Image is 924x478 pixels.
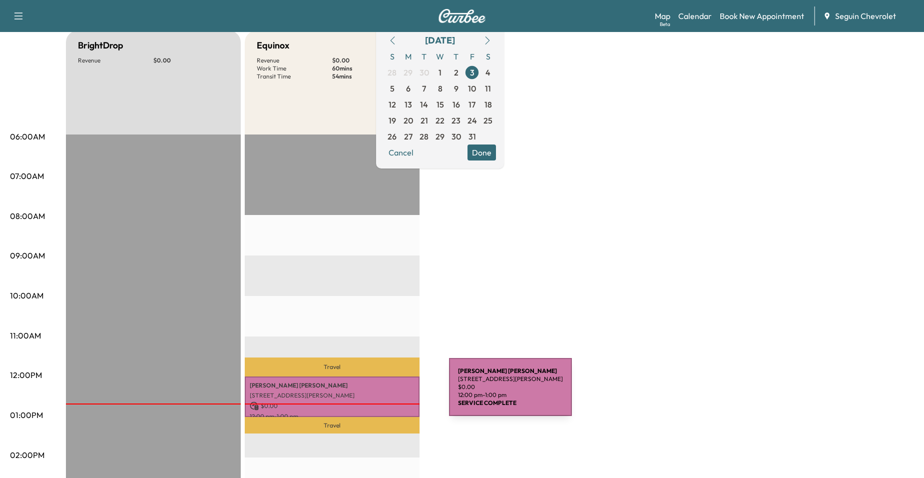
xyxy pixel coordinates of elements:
span: M [400,48,416,64]
span: 15 [437,98,444,110]
span: 16 [453,98,460,110]
span: 11 [485,82,491,94]
p: Travel [245,357,420,376]
span: 21 [421,114,428,126]
span: W [432,48,448,64]
span: 12 [389,98,396,110]
span: 19 [389,114,396,126]
span: 25 [483,114,492,126]
p: [STREET_ADDRESS][PERSON_NAME] [250,391,415,399]
a: Book New Appointment [720,10,804,22]
div: Beta [660,20,670,28]
span: 23 [452,114,461,126]
p: 12:00PM [10,369,42,381]
span: 18 [484,98,492,110]
p: $ 0.00 [250,401,415,410]
p: 06:00AM [10,130,45,142]
p: 60 mins [332,64,408,72]
p: 10:00AM [10,289,43,301]
p: $ 0.00 [153,56,229,64]
span: 26 [388,130,397,142]
span: 5 [390,82,395,94]
h5: BrightDrop [78,38,123,52]
span: 1 [439,66,442,78]
p: 12:00 pm - 1:00 pm [250,412,415,420]
img: Curbee Logo [438,9,486,23]
span: 30 [452,130,461,142]
span: 8 [438,82,443,94]
span: 4 [485,66,490,78]
span: 9 [454,82,459,94]
span: 2 [454,66,459,78]
p: Revenue [78,56,153,64]
span: 30 [420,66,429,78]
p: $ 0.00 [332,56,408,64]
button: Done [467,144,496,160]
span: 7 [422,82,426,94]
span: 29 [404,66,413,78]
p: Travel [245,417,420,434]
span: T [416,48,432,64]
p: 07:00AM [10,170,44,182]
span: 3 [470,66,474,78]
a: Calendar [678,10,712,22]
span: S [384,48,400,64]
p: 09:00AM [10,249,45,261]
span: F [464,48,480,64]
span: 24 [467,114,477,126]
h5: Equinox [257,38,289,52]
p: 08:00AM [10,210,45,222]
span: 10 [468,82,476,94]
span: 27 [404,130,413,142]
span: 22 [436,114,445,126]
p: 01:00PM [10,409,43,421]
span: Seguin Chevrolet [835,10,896,22]
button: Cancel [384,144,418,160]
p: Revenue [257,56,332,64]
span: 14 [420,98,428,110]
span: 28 [388,66,397,78]
span: 28 [420,130,429,142]
p: 54 mins [332,72,408,80]
span: 20 [404,114,413,126]
span: 29 [436,130,445,142]
span: T [448,48,464,64]
span: 31 [468,130,476,142]
span: S [480,48,496,64]
span: 13 [405,98,412,110]
p: [PERSON_NAME] [PERSON_NAME] [250,381,415,389]
p: 11:00AM [10,329,41,341]
div: [DATE] [425,33,455,47]
span: 17 [468,98,475,110]
a: MapBeta [655,10,670,22]
p: 02:00PM [10,449,44,461]
p: Transit Time [257,72,332,80]
p: Work Time [257,64,332,72]
span: 6 [406,82,411,94]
